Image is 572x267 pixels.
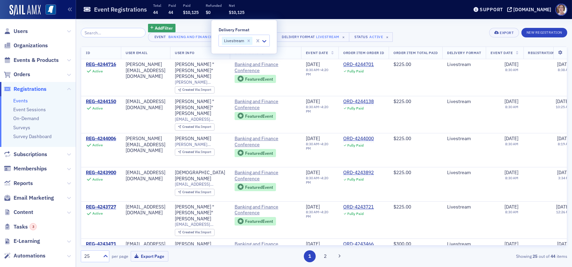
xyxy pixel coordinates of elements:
span: Banking and Finance Conference [235,62,296,73]
div: – [306,176,334,185]
span: User Email [126,50,147,55]
div: [EMAIL_ADDRESS][DOMAIN_NAME] [126,170,165,182]
span: Email Marketing [14,194,54,202]
div: Import [182,88,211,92]
time: 8:38 AM [558,67,571,72]
a: E-Learning [4,237,40,245]
div: Active [92,106,103,111]
div: Livestream [447,204,481,210]
div: Featured Event [235,75,276,83]
time: 8:30 AM [306,176,319,180]
time: 4:20 PM [306,104,328,114]
a: Events [13,98,28,104]
div: Delivery Format [282,35,315,39]
div: Support [480,6,503,13]
div: Featured Event [235,217,276,226]
div: Created Via: Import [175,149,215,156]
span: [DATE] [505,98,519,104]
div: Livestream [447,170,481,176]
button: New Registration [521,28,567,37]
span: User Info [175,50,195,55]
a: REG-4244150 [86,99,116,105]
div: REG-4243900 [86,170,116,176]
div: Delivery Format [219,27,250,32]
img: SailAMX [10,5,41,16]
div: Featured Event [245,151,273,155]
span: Reports [14,180,33,187]
div: [PERSON_NAME][EMAIL_ADDRESS][DOMAIN_NAME] [126,62,165,80]
a: Users [4,28,28,35]
div: Fully Paid [347,177,364,182]
a: Automations [4,252,45,260]
span: [DATE] [557,61,571,67]
span: $300.00 [393,241,411,247]
span: × [340,34,347,40]
a: Orders [4,71,30,78]
a: Subscriptions [4,151,47,158]
div: Fully Paid [347,212,364,216]
div: Active [92,177,103,182]
a: Content [4,208,33,216]
img: SailAMX [45,4,56,15]
a: ORD-4243892 [343,170,374,176]
span: ID [86,50,90,55]
span: Subscriptions [14,151,47,158]
a: ORD-4244000 [343,136,374,142]
a: Email Marketing [4,194,54,202]
div: [PERSON_NAME] [175,136,211,142]
label: per page [112,253,128,259]
div: Created Via: Import [175,86,215,94]
span: [EMAIL_ADDRESS][DOMAIN_NAME] [175,222,225,227]
div: – [306,142,334,151]
span: Created Via : [182,150,201,154]
div: Showing out of items [410,253,567,259]
p: Paid [183,3,199,8]
p: Total [153,3,161,8]
div: Created Via: Import [175,123,215,131]
span: 44 [168,10,173,15]
span: 44 [153,10,158,15]
button: 2 [319,250,331,262]
div: REG-4243727 [86,204,116,210]
strong: 44 [550,253,557,259]
time: 8:30 AM [505,210,519,214]
div: [EMAIL_ADDRESS][DOMAIN_NAME] [126,99,165,111]
a: [DEMOGRAPHIC_DATA][PERSON_NAME] [175,170,225,182]
div: [DOMAIN_NAME] [513,6,551,13]
a: Event Sessions [13,106,46,113]
span: [DATE] [557,135,571,141]
span: Orders [14,71,30,78]
a: [PERSON_NAME] "[PERSON_NAME]" [PERSON_NAME] [175,62,225,80]
time: 8:19 AM [558,141,571,146]
p: Refunded [206,3,222,8]
a: [PERSON_NAME] "[PERSON_NAME]" [PERSON_NAME] [175,204,225,222]
a: Banking and Finance Conference [235,204,296,216]
time: 10:25 AM [556,104,571,109]
div: Livestream [316,33,339,40]
button: [DOMAIN_NAME] [507,7,554,12]
a: Survey Dashboard [13,133,52,139]
a: [PERSON_NAME] "[PERSON_NAME]" [PERSON_NAME] [175,99,225,117]
time: 4:20 PM [306,210,328,219]
span: Created Via : [182,190,201,194]
div: [PERSON_NAME][EMAIL_ADDRESS][DOMAIN_NAME] [126,136,165,154]
span: Banking and Finance Conference [235,170,296,182]
span: × [384,34,390,40]
time: 8:30 AM [306,210,319,214]
span: Order Item Total Paid [393,50,438,55]
span: $225.00 [393,98,411,104]
a: Tasks3 [4,223,37,231]
a: Registrations [4,85,47,93]
button: AddFilter [148,24,176,32]
span: Registrations [14,85,47,93]
div: – [306,68,334,77]
span: [DATE] [505,169,519,176]
div: Export [500,31,514,35]
div: Featured Event [245,77,273,81]
span: [DATE] [306,169,320,176]
p: Paid [168,3,176,8]
div: Featured Event [235,149,276,157]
